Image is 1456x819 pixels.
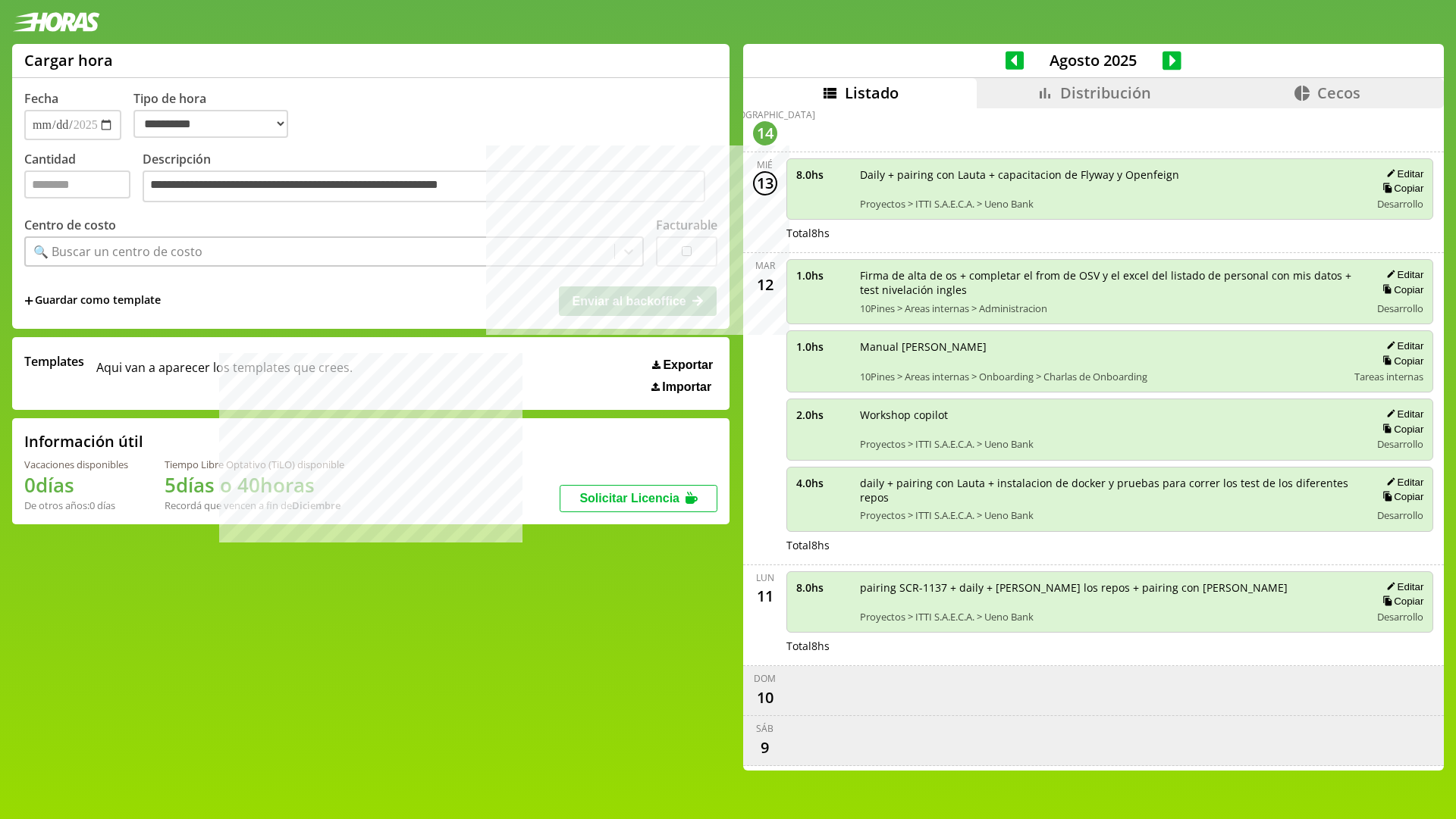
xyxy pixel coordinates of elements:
[860,370,1345,383] span: 10Pines > Areas internas > Onboarding > Charlas de Onboarding
[1382,167,1423,180] button: Editar
[860,167,1360,182] span: Daily + pairing con Lauta + capacitacion de Flyway y Openfeign
[663,358,713,372] span: Exportar
[165,499,344,512] div: Recordá que vencen a fin de
[845,83,899,103] span: Listado
[24,292,161,309] span: +Guardar como template
[786,226,1434,240] div: Total 8 hs
[143,170,705,202] textarea: Descripción
[165,458,344,471] div: Tiempo Libre Optativo (TiLO) disponible
[1378,355,1423,367] button: Copiar
[24,50,113,70] h1: Cargar hora
[753,735,777,759] div: 9
[860,197,1360,211] span: Proyectos > ITTI S.A.E.C.A. > Ueno Bank
[796,167,849,182] span: 8.0 hs
[24,458,128,471] div: Vacaciones disponibles
[1377,437,1423,451] span: Desarrollo
[1382,476,1423,489] button: Editar
[753,171,777,195] div: 13
[96,353,353,394] span: Aqui van a aparecer los templates que crees.
[1377,302,1423,315] span: Desarrollo
[860,268,1360,297] span: Firma de alta de os + completar el from de OSV y el excel del listado de personal con mis datos +...
[12,12,100,32] img: logotipo
[24,217,116,233] label: Centro de costo
[24,90,58,107] label: Fecha
[786,639,1434,653] div: Total 8 hs
[756,571,774,584] div: lun
[757,158,773,171] div: mié
[1382,580,1423,593] button: Editar
[796,339,849,354] span: 1.0 hs
[24,499,128,512] div: De otros años: 0 días
[753,272,777,296] div: 12
[860,408,1360,422] span: Workshop copilot
[860,580,1360,595] span: pairing SCR-1137 + daily + [PERSON_NAME] los repos + pairing con [PERSON_NAME]
[715,108,815,121] div: [DEMOGRAPHIC_DATA]
[24,170,130,198] input: Cantidad
[1378,490,1423,503] button: Copiar
[133,110,288,138] select: Tipo de hora
[133,90,300,140] label: Tipo de hora
[1354,370,1423,383] span: Tareas internas
[860,339,1345,354] span: Manual [PERSON_NAME]
[24,353,84,370] span: Templates
[860,508,1360,522] span: Proyectos > ITTI S.A.E.C.A. > Ueno Bank
[24,471,128,499] h1: 0 días
[786,538,1434,552] div: Total 8 hs
[292,499,340,512] b: Diciembre
[1378,182,1423,195] button: Copiar
[1377,197,1423,211] span: Desarrollo
[662,380,711,394] span: Importar
[1382,268,1423,281] button: Editar
[743,108,1444,768] div: scrollable content
[756,722,773,735] div: sáb
[753,584,777,608] div: 11
[1024,50,1163,70] span: Agosto 2025
[33,243,202,260] div: 🔍 Buscar un centro de costo
[24,431,143,452] h2: Información útil
[860,437,1360,451] span: Proyectos > ITTI S.A.E.C.A. > Ueno Bank
[1060,83,1151,103] span: Distribución
[579,492,679,505] span: Solicitar Licencia
[24,292,33,309] span: +
[648,358,717,373] button: Exportar
[860,302,1360,315] span: 10Pines > Areas internas > Administracion
[1317,83,1360,103] span: Cecos
[656,217,717,233] label: Facturable
[143,151,717,206] label: Descripción
[796,268,849,283] span: 1.0 hs
[753,685,777,709] div: 10
[165,471,344,499] h1: 5 días o 40 horas
[1378,423,1423,436] button: Copiar
[1378,595,1423,608] button: Copiar
[1382,339,1423,352] button: Editar
[755,259,775,272] div: mar
[1378,283,1423,296] button: Copiar
[1377,610,1423,624] span: Desarrollo
[754,672,776,685] div: dom
[796,580,849,595] span: 8.0 hs
[1382,408,1423,420] button: Editar
[560,485,717,512] button: Solicitar Licencia
[796,408,849,422] span: 2.0 hs
[860,610,1360,624] span: Proyectos > ITTI S.A.E.C.A. > Ueno Bank
[753,121,777,145] div: 14
[24,151,143,206] label: Cantidad
[860,476,1360,505] span: daily + pairing con Lauta + instalacion de docker y pruebas para correr los test de los diferente...
[1377,508,1423,522] span: Desarrollo
[796,476,849,490] span: 4.0 hs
